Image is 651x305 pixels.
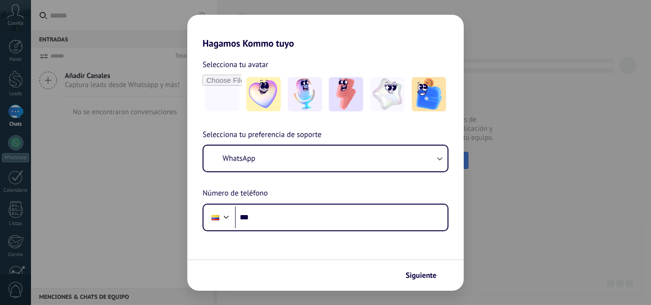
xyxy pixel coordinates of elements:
button: WhatsApp [203,146,448,171]
img: -5.jpeg [412,77,446,111]
span: Selecciona tu avatar [203,59,268,71]
div: Colombia: + 57 [206,207,224,227]
button: Siguiente [401,267,449,284]
span: WhatsApp [223,154,255,163]
span: Selecciona tu preferencia de soporte [203,129,322,141]
img: -2.jpeg [288,77,322,111]
h2: Hagamos Kommo tuyo [187,15,464,49]
img: -1.jpeg [246,77,281,111]
span: Siguiente [406,272,437,279]
img: -4.jpeg [370,77,405,111]
img: -3.jpeg [329,77,363,111]
span: Número de teléfono [203,187,268,200]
